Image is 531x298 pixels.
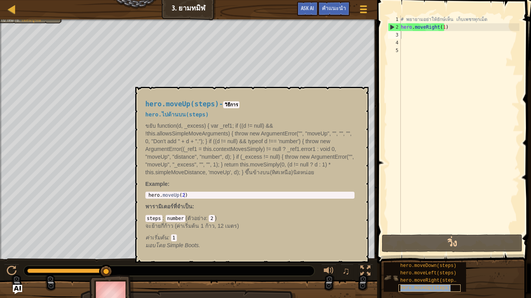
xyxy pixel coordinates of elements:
[384,270,398,285] img: portrait.png
[400,263,456,269] span: hero.moveDown(steps)
[13,285,22,294] button: Ask AI
[209,215,215,222] code: 2
[166,215,185,222] code: number
[145,242,167,248] span: มอบโดย
[223,101,239,108] code: วิธีการ
[145,181,169,187] strong: :
[145,242,200,248] em: Simple Boots.
[400,285,451,291] span: hero.moveUp(steps)
[388,23,401,31] div: 2
[145,111,209,118] span: hero.ไปด้านบน(steps)
[382,234,522,252] button: วิ่ง
[206,215,209,221] span: :
[388,16,401,23] div: 1
[388,39,401,47] div: 4
[342,265,350,277] span: ♫
[145,234,168,241] span: ค่าเริ่มต้น
[297,2,318,16] button: Ask AI
[400,270,456,276] span: hero.moveLeft(steps)
[145,100,355,108] h4: -
[400,278,459,283] span: hero.moveRight(steps)
[301,4,314,12] span: Ask AI
[145,222,355,230] p: จะย้ายกี่ก้าว (ค่าเริ่มต้น 1 ก้าว, 12 เมตร)
[145,181,168,187] span: Example
[354,2,373,20] button: แสดงเมนูเกมส์
[322,4,346,12] span: คำแนะนำ
[145,100,219,108] span: hero.moveUp(steps)
[4,264,19,280] button: Ctrl + P: Pause
[321,264,337,280] button: ปรับระดับเสียง
[192,203,194,210] span: :
[388,47,401,54] div: 5
[145,215,162,222] code: steps
[145,122,355,176] p: ขยับ function(d, _excess) { var _ref1; if ((d != null) && !this.allowsSimpleMoveArguments) { thro...
[171,234,177,241] code: 1
[187,215,206,221] span: ตัวอย่าง
[358,264,373,280] button: สลับเป็นเต็มจอ
[341,264,354,280] button: ♫
[168,234,171,241] span: :
[162,215,166,221] span: :
[145,203,192,210] span: พารามิเตอร์ที่จำเป็น
[145,214,355,241] div: ( )
[388,31,401,39] div: 3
